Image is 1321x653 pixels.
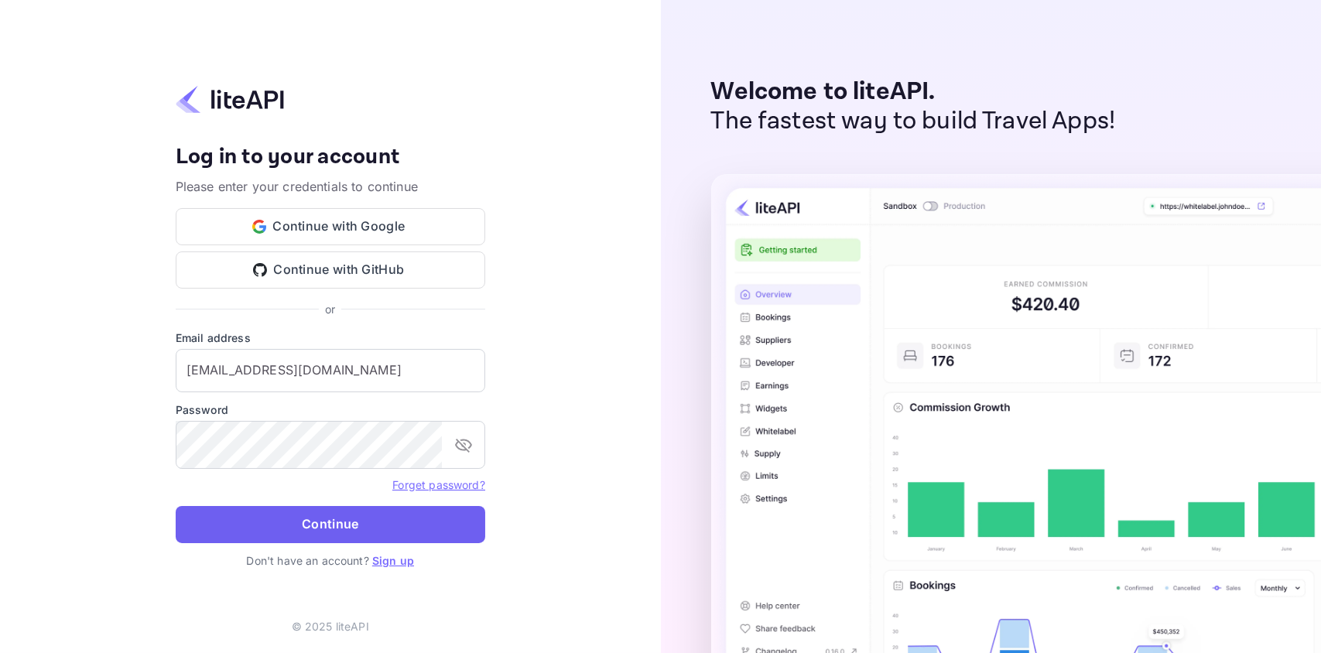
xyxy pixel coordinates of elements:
[176,349,485,392] input: Enter your email address
[176,208,485,245] button: Continue with Google
[176,402,485,418] label: Password
[392,477,484,492] a: Forget password?
[176,144,485,171] h4: Log in to your account
[176,552,485,569] p: Don't have an account?
[448,429,479,460] button: toggle password visibility
[711,107,1116,136] p: The fastest way to build Travel Apps!
[176,84,284,115] img: liteapi
[711,77,1116,107] p: Welcome to liteAPI.
[372,554,414,567] a: Sign up
[325,301,335,317] p: or
[176,251,485,289] button: Continue with GitHub
[392,478,484,491] a: Forget password?
[176,177,485,196] p: Please enter your credentials to continue
[292,618,369,634] p: © 2025 liteAPI
[176,506,485,543] button: Continue
[176,330,485,346] label: Email address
